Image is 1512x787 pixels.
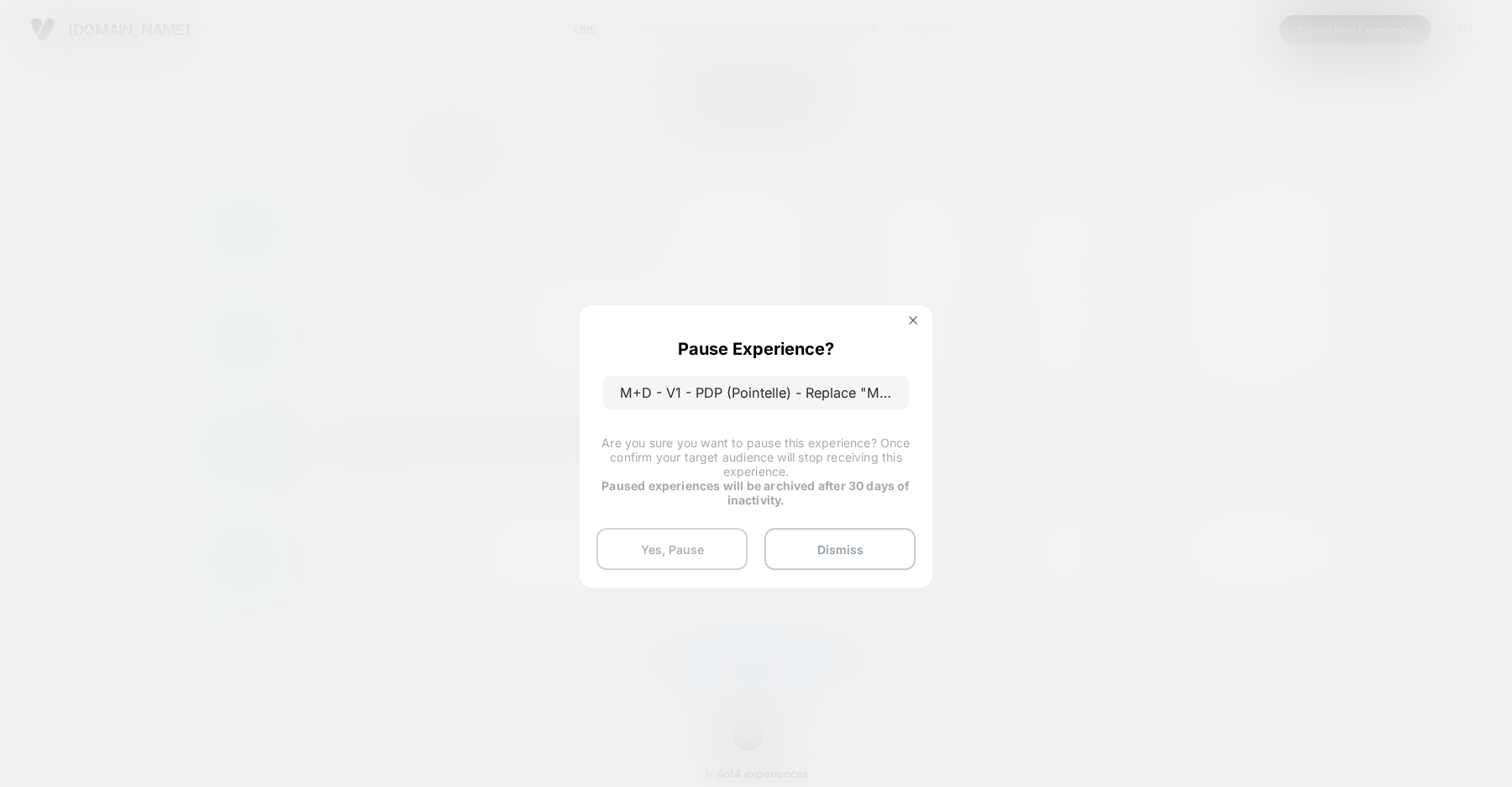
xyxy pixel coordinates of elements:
img: close [909,316,917,325]
button: Dismiss [764,528,916,570]
span: Are you sure you want to pause this experience? Once confirm your target audience will stop recei... [601,436,910,478]
p: M+D - V1 - PDP (Pointelle) - Replace "Material" with "Product Line" [603,376,909,409]
button: Yes, Pause [596,528,748,570]
p: Pause Experience? [678,339,834,359]
strong: Paused experiences will be archived after 30 days of inactivity. [601,478,910,507]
